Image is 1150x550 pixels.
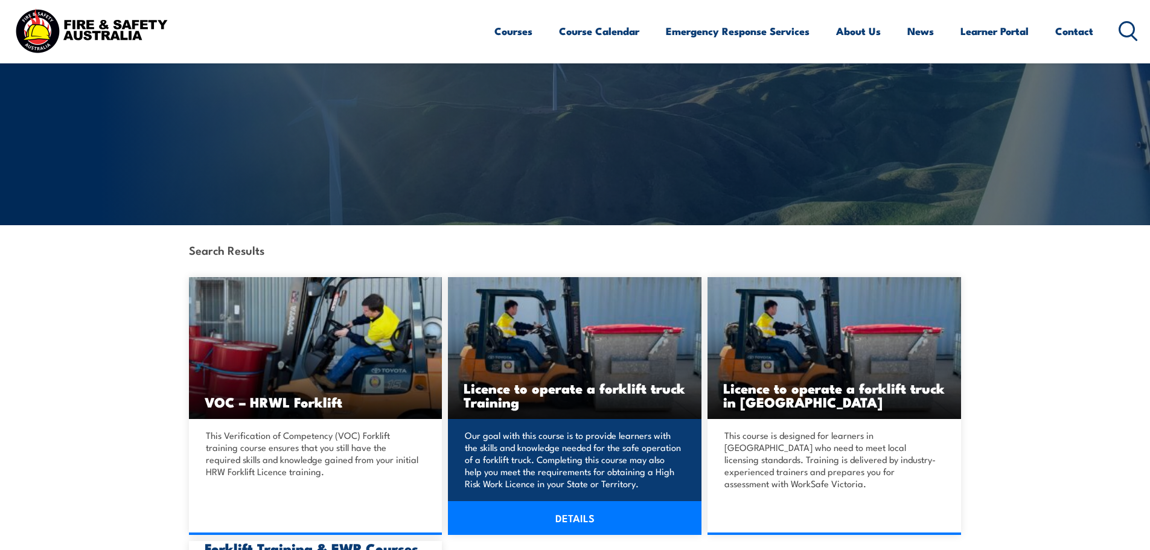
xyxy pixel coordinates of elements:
a: Courses [494,15,532,47]
a: About Us [836,15,881,47]
a: DETAILS [448,501,701,535]
p: This course is designed for learners in [GEOGRAPHIC_DATA] who need to meet local licensing standa... [724,429,941,490]
a: News [907,15,934,47]
h3: Licence to operate a forklift truck in [GEOGRAPHIC_DATA] [723,381,945,409]
img: Licence to operate a forklift truck Training [448,277,701,419]
h3: Licence to operate a forklift truck Training [464,381,686,409]
h3: VOC – HRWL Forklift [205,395,427,409]
a: Emergency Response Services [666,15,810,47]
p: This Verification of Competency (VOC) Forklift training course ensures that you still have the re... [206,429,422,478]
a: Contact [1055,15,1093,47]
p: Our goal with this course is to provide learners with the skills and knowledge needed for the saf... [465,429,681,490]
a: Course Calendar [559,15,639,47]
img: VOC – HRWL Forklift [189,277,442,419]
a: Licence to operate a forklift truck in [GEOGRAPHIC_DATA] [708,277,961,419]
strong: Search Results [189,241,264,258]
img: Licence to operate a forklift truck Training [708,277,961,419]
a: Learner Portal [960,15,1029,47]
